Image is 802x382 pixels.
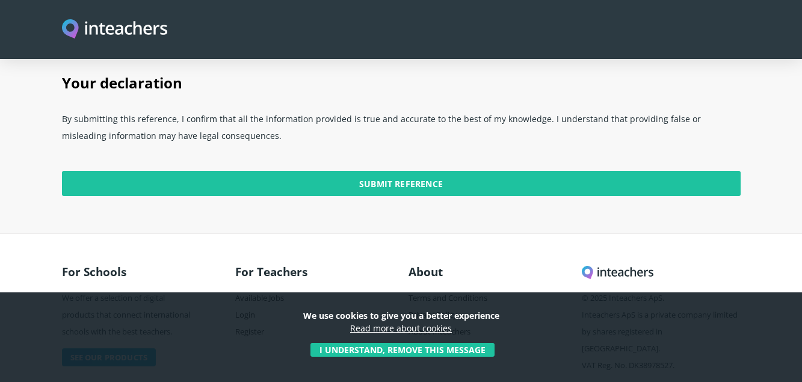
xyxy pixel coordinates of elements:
[62,259,196,285] h3: For Schools
[62,171,741,196] input: Submit Reference
[582,259,741,285] h3: Inteachers
[409,259,567,285] h3: About
[62,19,168,40] img: Inteachers
[62,19,168,40] a: Visit this site's homepage
[235,259,394,285] h3: For Teachers
[62,73,182,93] span: Your declaration
[582,285,741,377] p: © 2025 Inteachers ApS. Inteachers ApS is a private company limited by shares registered in [GEOGR...
[303,310,499,321] strong: We use cookies to give you a better experience
[310,343,495,357] button: I understand, remove this message
[62,285,196,343] p: We offer a selection of digital products that connect international schools with the best teachers.
[62,106,741,156] p: By submitting this reference, I confirm that all the information provided is true and accurate to...
[350,322,452,334] a: Read more about cookies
